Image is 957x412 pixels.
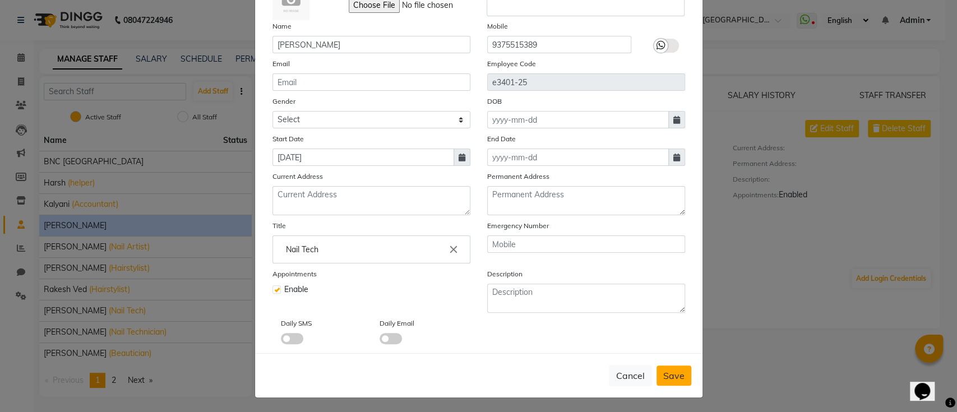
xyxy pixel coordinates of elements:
i: Close [447,243,460,256]
iframe: chat widget [910,367,946,401]
label: DOB [487,96,502,107]
input: Email [272,73,470,91]
input: Employee Code [487,73,685,91]
label: Daily Email [380,318,414,328]
input: Mobile [487,235,685,253]
label: Mobile [487,21,508,31]
button: Save [657,365,691,386]
button: Cancel [609,365,652,386]
input: Enter the Title [278,238,465,261]
label: Permanent Address [487,172,549,182]
label: Emergency Number [487,221,549,231]
label: Title [272,221,286,231]
label: Employee Code [487,59,536,69]
input: yyyy-mm-dd [487,111,669,128]
input: Name [272,36,470,53]
label: Appointments [272,269,317,279]
label: Daily SMS [281,318,312,328]
span: Enable [284,284,308,295]
label: Start Date [272,134,304,144]
input: yyyy-mm-dd [487,149,669,166]
label: Name [272,21,292,31]
label: Gender [272,96,295,107]
input: Mobile [487,36,631,53]
label: End Date [487,134,516,144]
label: Description [487,269,523,279]
input: yyyy-mm-dd [272,149,454,166]
span: Save [663,370,685,381]
label: Current Address [272,172,323,182]
label: Email [272,59,290,69]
